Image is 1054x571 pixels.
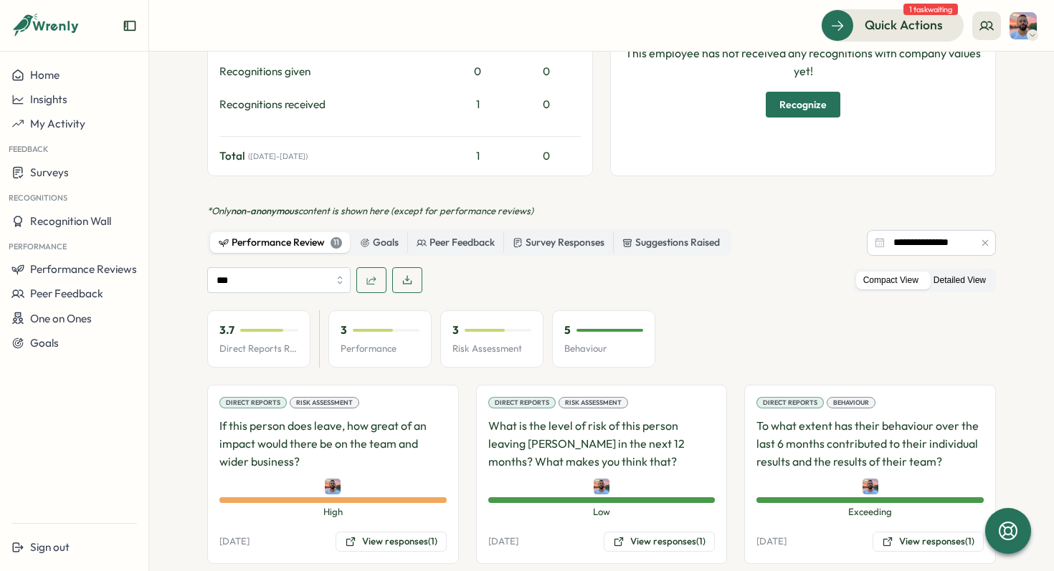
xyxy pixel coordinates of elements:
p: 5 [564,322,571,338]
span: 1 task waiting [903,4,958,15]
img: Jack Stockton [1010,12,1037,39]
div: 0 [449,64,506,80]
div: Recognitions given [219,64,443,80]
span: Recognize [779,92,827,117]
img: Jack Stockton [594,479,609,494]
span: Low [488,506,716,519]
span: Performance Reviews [30,262,137,276]
span: High [219,506,447,519]
span: Total [219,148,245,164]
span: Insights [30,92,67,106]
button: Expand sidebar [123,19,137,33]
div: Direct Reports [488,397,556,408]
div: 0 [512,97,581,112]
span: ( [DATE] - [DATE] ) [248,152,308,161]
div: 0 [512,148,581,164]
img: Jack Stockton [325,479,341,494]
div: Direct Reports [219,397,287,408]
div: 11 [331,237,342,249]
button: Quick Actions [821,9,964,41]
span: One on Ones [30,312,92,325]
p: If this person does leave, how great of an impact would there be on the team and wider business? [219,417,447,470]
p: *Only content is shown here (except for performance reviews) [207,205,996,218]
div: Direct Reports [756,397,824,408]
div: Risk Assessment [559,397,628,408]
p: To what extent has their behaviour over the last 6 months contributed to their individual results... [756,417,984,470]
div: Behaviour [827,397,875,408]
div: Survey Responses [513,235,604,251]
p: 3.7 [219,322,234,338]
p: Performance [341,342,419,355]
label: Compact View [856,272,926,289]
p: [DATE] [756,535,787,548]
div: Risk Assessment [290,397,359,408]
p: What is the level of risk of this person leaving [PERSON_NAME] in the next 12 months? What makes ... [488,417,716,470]
p: Risk Assessment [452,342,531,355]
span: Home [30,68,60,82]
p: 3 [452,322,459,338]
div: Goals [360,235,399,251]
div: 0 [512,64,581,80]
span: Goals [30,336,59,350]
span: Exceeding [756,506,984,519]
p: Direct Reports Review Avg [219,342,298,355]
p: This employee has not received any recognitions with company values yet! [622,44,984,80]
div: Peer Feedback [417,235,495,251]
div: Performance Review [219,235,342,251]
label: Detailed View [926,272,993,289]
span: My Activity [30,117,85,130]
div: Suggestions Raised [622,235,720,251]
button: Recognize [766,92,840,117]
span: Recognition Wall [30,214,111,228]
p: Behaviour [564,342,643,355]
p: [DATE] [488,535,518,548]
button: View responses(1) [336,532,447,552]
div: Recognitions received [219,97,443,112]
div: 1 [449,148,506,164]
div: 1 [449,97,506,112]
span: Surveys [30,165,69,179]
span: Peer Feedback [30,287,103,300]
span: Quick Actions [865,16,943,34]
img: Jack Stockton [863,479,878,494]
p: 3 [341,322,347,338]
span: non-anonymous [231,205,298,216]
button: View responses(1) [604,532,715,552]
span: Sign out [30,540,70,554]
button: View responses(1) [873,532,984,552]
p: [DATE] [219,535,250,548]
